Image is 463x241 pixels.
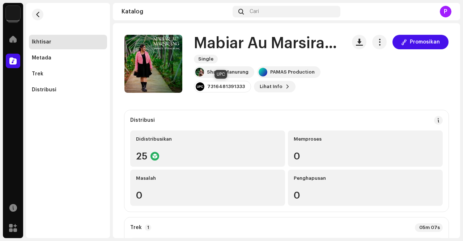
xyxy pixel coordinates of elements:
span: Single [194,55,218,63]
re-m-nav-item: Trek [29,67,107,81]
div: 05m 07s [415,223,443,232]
div: Distribusi [130,117,155,123]
span: Lihat Info [260,79,283,94]
h1: Mabiar Au Marsirang [194,35,340,52]
div: PAMAS Production [270,69,315,75]
span: Promosikan [410,35,440,49]
div: Metada [32,55,51,61]
div: Shanty Manurung [207,69,249,75]
span: Cari [250,9,259,14]
re-m-nav-item: Ikhtisar [29,35,107,49]
div: P [440,6,451,17]
strong: Trek [130,225,142,230]
div: Ikhtisar [32,39,51,45]
img: bac876e3-3277-426f-9de3-4af6e9a7da95 [195,68,204,76]
div: Katalog [122,9,230,14]
p-badge: 1 [145,224,151,231]
button: Promosikan [392,35,449,49]
div: Trek [32,71,43,77]
re-m-nav-item: Metada [29,51,107,65]
div: Distribusi [32,87,56,93]
div: Didistribusikan [136,136,279,142]
button: Lihat Info [254,81,296,92]
div: Memproses [294,136,437,142]
div: Penghapusan [294,175,437,181]
re-m-nav-item: Distribusi [29,83,107,97]
div: 7316481391333 [207,84,245,90]
img: 64f15ab7-a28a-4bb5-a164-82594ec98160 [6,6,20,20]
div: Masalah [136,175,279,181]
